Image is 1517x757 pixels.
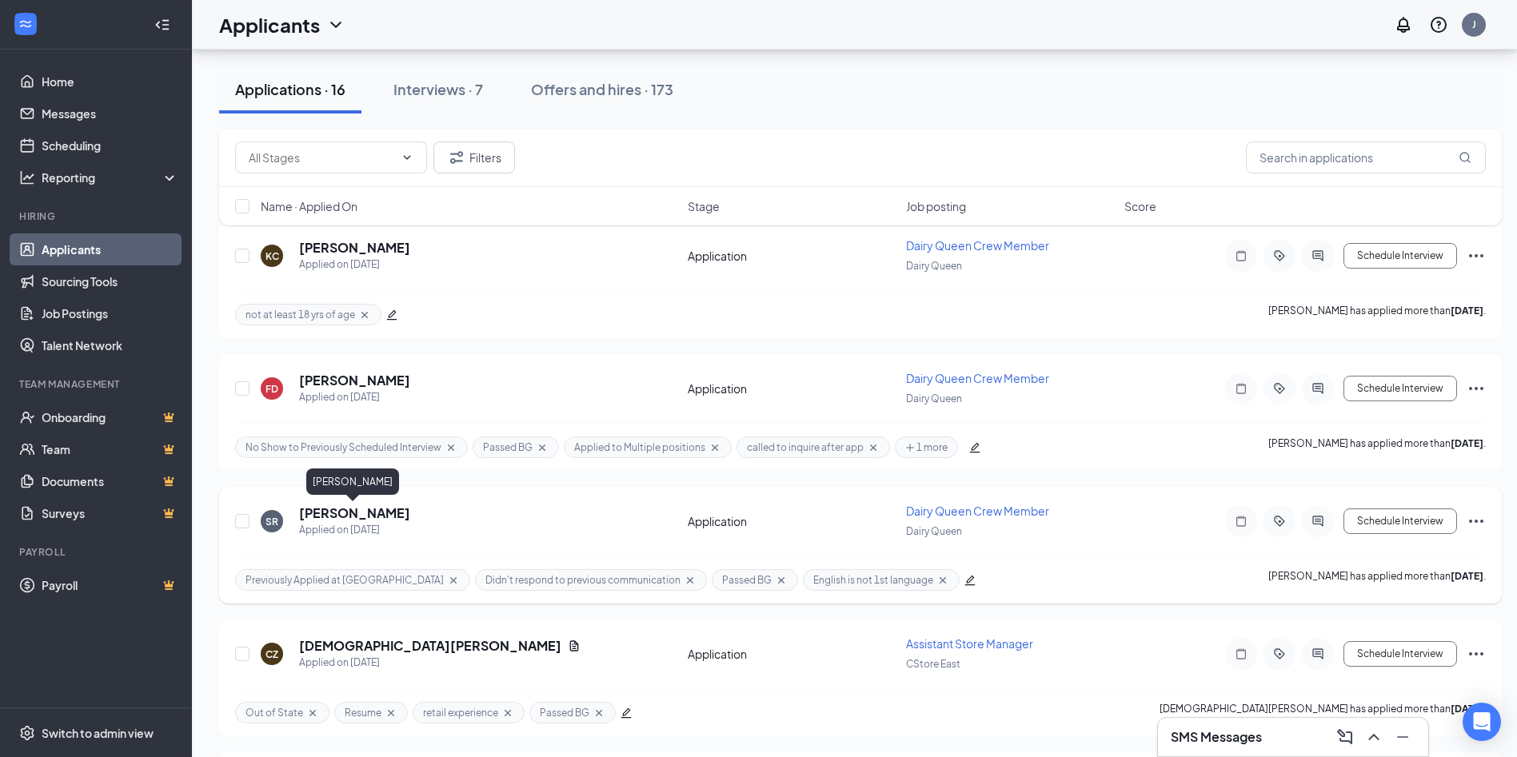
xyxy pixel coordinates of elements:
[813,573,933,587] span: English is not 1st language
[1361,724,1387,750] button: ChevronUp
[906,238,1049,253] span: Dairy Queen Crew Member
[42,329,178,361] a: Talent Network
[906,392,962,404] span: Dairy Queen
[1451,570,1483,582] b: [DATE]
[246,706,303,719] span: Out of State
[1364,727,1383,747] svg: ChevronUp
[1232,647,1251,660] svg: Note
[246,573,444,587] span: Previously Applied at [GEOGRAPHIC_DATA]
[42,169,179,185] div: Reporting
[1394,15,1413,34] svg: Notifications
[906,636,1033,651] span: Assistant Store Manager
[688,646,896,662] div: Application
[1268,436,1486,458] p: [PERSON_NAME] has applied more than .
[19,725,35,741] svg: Settings
[1270,382,1289,395] svg: ActiveTag
[299,389,410,405] div: Applied on [DATE]
[1308,647,1327,660] svg: ActiveChat
[906,504,1049,518] span: Dairy Queen Crew Member
[1308,382,1327,395] svg: ActiveChat
[19,169,35,185] svg: Analysis
[447,574,460,587] svg: Cross
[906,260,962,272] span: Dairy Queen
[1270,249,1289,262] svg: ActiveTag
[265,515,278,528] div: SR
[906,198,966,214] span: Job posting
[1343,376,1457,401] button: Schedule Interview
[1463,703,1501,741] div: Open Intercom Messenger
[536,441,549,454] svg: Cross
[969,442,980,453] span: edit
[386,309,397,321] span: edit
[299,239,410,257] h5: [PERSON_NAME]
[688,198,720,214] span: Stage
[1332,724,1358,750] button: ComposeMessage
[1232,249,1251,262] svg: Note
[306,468,399,495] div: [PERSON_NAME]
[42,569,178,601] a: PayrollCrown
[42,297,178,329] a: Job Postings
[385,707,397,719] svg: Cross
[423,706,498,719] span: retail experience
[568,639,581,652] svg: Document
[501,707,514,719] svg: Cross
[433,141,515,173] button: Filter Filters
[1232,382,1251,395] svg: Note
[1467,246,1486,265] svg: Ellipses
[445,441,457,454] svg: Cross
[1308,515,1327,528] svg: ActiveChat
[1451,437,1483,449] b: [DATE]
[299,637,561,655] h5: [DEMOGRAPHIC_DATA][PERSON_NAME]
[1171,728,1262,746] h3: SMS Messages
[249,149,394,166] input: All Stages
[1451,305,1483,317] b: [DATE]
[19,209,175,223] div: Hiring
[42,98,178,129] a: Messages
[1160,702,1486,723] p: [DEMOGRAPHIC_DATA][PERSON_NAME] has applied more than .
[299,372,410,389] h5: [PERSON_NAME]
[1343,641,1457,667] button: Schedule Interview
[393,79,483,99] div: Interviews · 7
[906,658,960,670] span: CStore East
[1232,515,1251,528] svg: Note
[1472,18,1476,31] div: J
[42,465,178,497] a: DocumentsCrown
[246,440,441,454] span: No Show to Previously Scheduled Interview
[19,545,175,559] div: Payroll
[19,377,175,391] div: Team Management
[42,233,178,265] a: Applicants
[154,17,170,33] svg: Collapse
[709,441,721,454] svg: Cross
[261,198,357,214] span: Name · Applied On
[905,441,948,453] span: 1 more
[1246,141,1486,173] input: Search in applications
[684,574,697,587] svg: Cross
[936,574,949,587] svg: Cross
[722,573,772,587] span: Passed BG
[1467,644,1486,663] svg: Ellipses
[775,574,788,587] svg: Cross
[688,248,896,264] div: Application
[358,309,371,321] svg: Cross
[688,513,896,529] div: Application
[42,401,178,433] a: OnboardingCrown
[1467,512,1486,531] svg: Ellipses
[299,522,410,538] div: Applied on [DATE]
[265,647,278,661] div: CZ
[485,573,681,587] span: Didn't respond to previous communication
[964,575,976,586] span: edit
[747,440,864,454] span: called to inquire after app
[42,66,178,98] a: Home
[531,79,673,99] div: Offers and hires · 173
[1270,647,1289,660] svg: ActiveTag
[246,308,355,321] span: not at least 18 yrs of age
[235,79,345,99] div: Applications · 16
[867,441,880,454] svg: Cross
[1459,151,1471,164] svg: MagnifyingGlass
[1393,727,1412,747] svg: Minimize
[540,706,589,719] span: Passed BG
[1268,304,1486,325] p: [PERSON_NAME] has applied more than .
[326,15,345,34] svg: ChevronDown
[299,655,581,671] div: Applied on [DATE]
[42,433,178,465] a: TeamCrown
